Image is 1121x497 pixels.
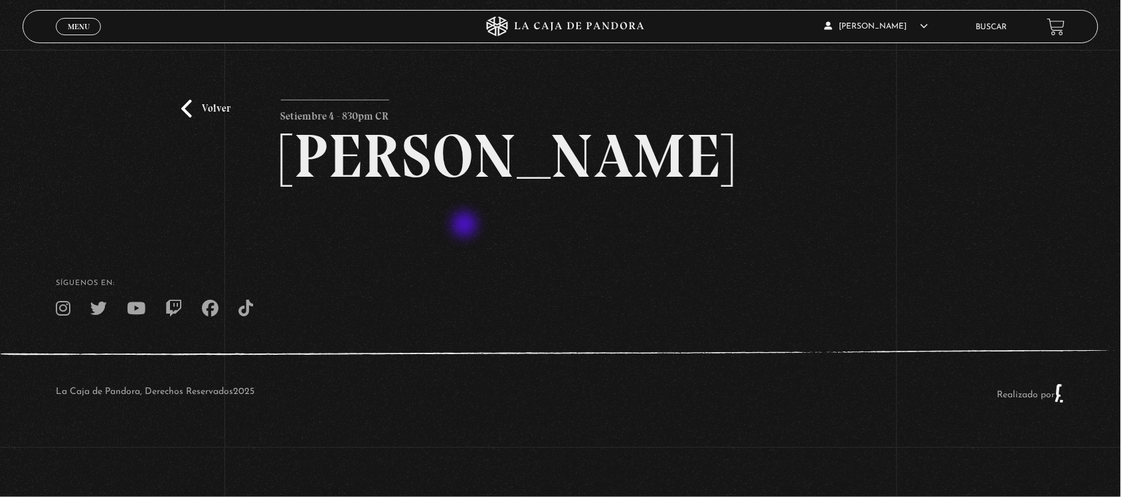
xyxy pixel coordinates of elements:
[56,383,254,403] p: La Caja de Pandora, Derechos Reservados 2025
[181,100,230,118] a: Volver
[825,23,928,31] span: [PERSON_NAME]
[281,126,841,187] h2: [PERSON_NAME]
[68,23,90,31] span: Menu
[1047,17,1065,35] a: View your shopping cart
[997,390,1065,400] a: Realizado por
[56,280,1065,287] h4: SÍguenos en:
[281,100,389,126] p: Setiembre 4 - 830pm CR
[976,23,1007,31] a: Buscar
[63,34,94,43] span: Cerrar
